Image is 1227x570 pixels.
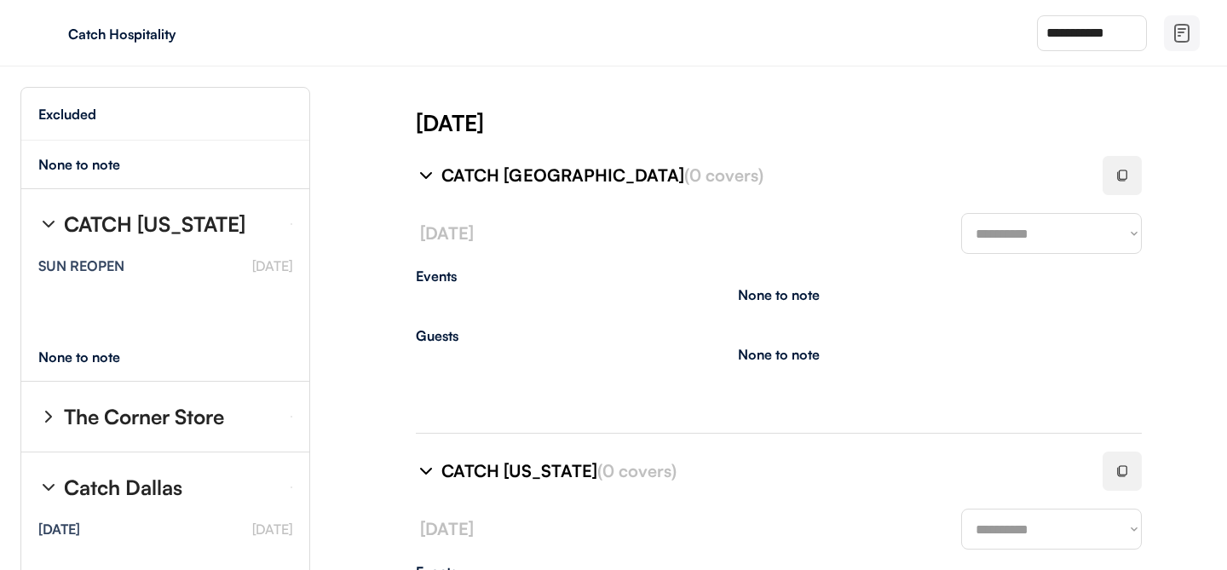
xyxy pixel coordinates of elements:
img: chevron-right%20%281%29.svg [416,165,436,186]
font: (0 covers) [597,460,677,481]
font: (0 covers) [684,164,763,186]
div: None to note [38,158,152,171]
div: Catch Hospitality [68,27,283,41]
img: chevron-right%20%281%29.svg [38,214,59,234]
font: [DATE] [420,518,474,539]
div: Events [416,269,1142,283]
img: file-02.svg [1172,23,1192,43]
img: chevron-right%20%281%29.svg [38,477,59,498]
div: The Corner Store [64,406,224,427]
img: chevron-right%20%281%29.svg [38,406,59,427]
div: None to note [738,288,820,302]
img: chevron-right%20%281%29.svg [416,461,436,481]
div: CATCH [US_STATE] [64,214,245,234]
div: None to note [38,350,152,364]
div: None to note [738,348,820,361]
div: Catch Dallas [64,477,182,498]
font: [DATE] [252,521,292,538]
font: [DATE] [420,222,474,244]
div: [DATE] [38,522,80,536]
div: SUN REOPEN [38,259,124,273]
div: CATCH [US_STATE] [441,459,1082,483]
font: [DATE] [252,257,292,274]
div: CATCH [GEOGRAPHIC_DATA] [441,164,1082,187]
div: Excluded [38,107,96,121]
img: yH5BAEAAAAALAAAAAABAAEAAAIBRAA7 [34,20,61,47]
div: [DATE] [416,107,1227,138]
div: Guests [416,329,1142,343]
